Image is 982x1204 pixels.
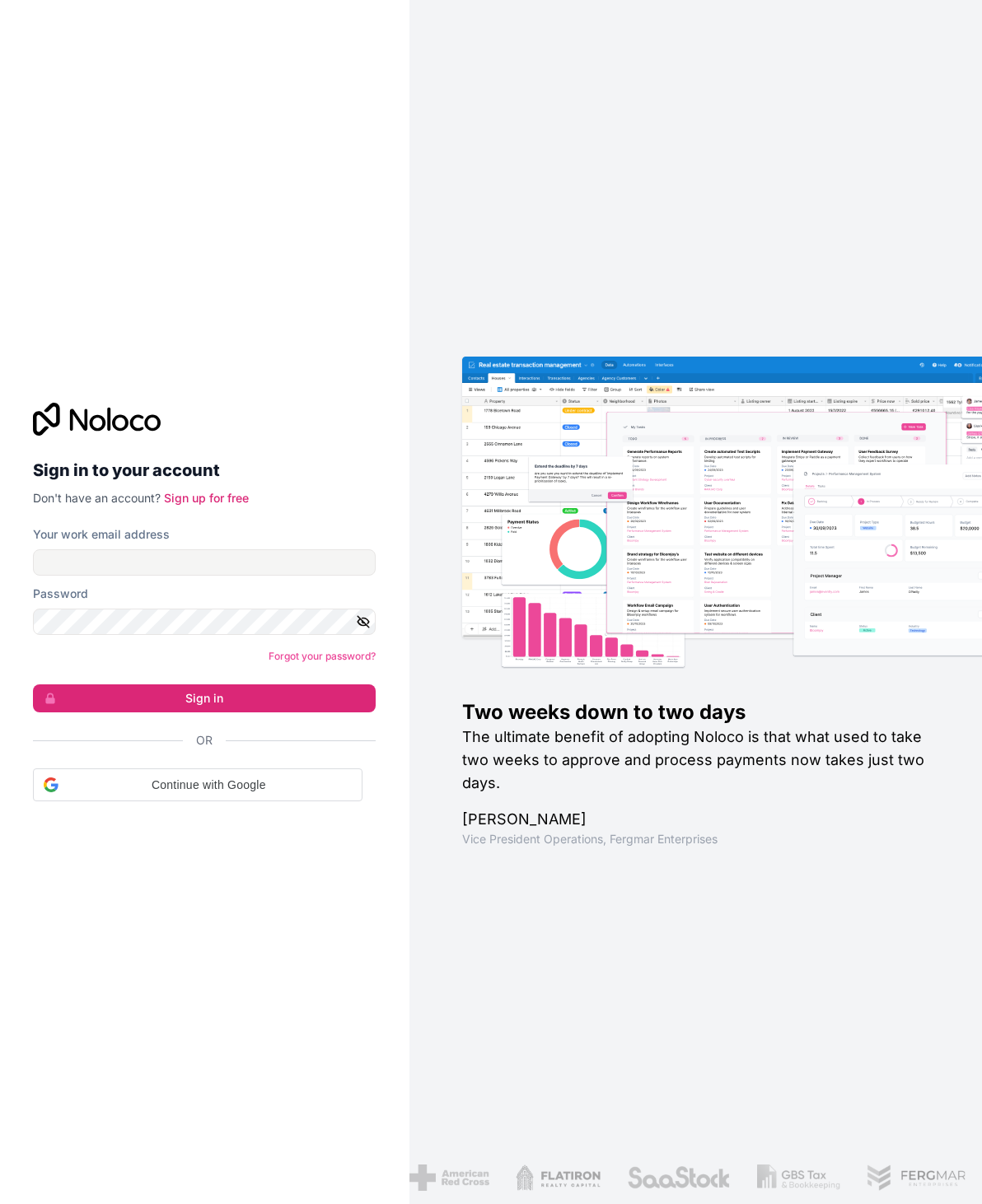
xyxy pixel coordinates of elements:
[33,491,161,505] span: Don't have an account?
[865,1164,966,1191] img: /assets/fergmar-CudnrXN5.png
[462,831,929,847] h1: Vice President Operations , Fergmar Enterprises
[33,684,376,712] button: Sign in
[196,732,213,749] span: Or
[33,455,376,485] h2: Sign in to your account
[755,1164,839,1191] img: /assets/gbstax-C-GtDUiK.png
[164,491,249,505] a: Sign up for free
[33,549,376,576] input: Email address
[462,726,929,795] h2: The ultimate benefit of adopting Noloco is that what used to take two weeks to approve and proces...
[65,777,352,794] span: Continue with Google
[462,808,929,831] h1: [PERSON_NAME]
[462,699,929,726] h1: Two weeks down to two days
[514,1164,600,1191] img: /assets/flatiron-C8eUkumj.png
[33,586,88,602] label: Password
[269,650,376,662] a: Forgot your password?
[408,1164,488,1191] img: /assets/american-red-cross-BAupjrZR.png
[33,526,170,543] label: Your work email address
[33,609,376,635] input: Password
[625,1164,729,1191] img: /assets/saastock-C6Zbiodz.png
[33,768,362,801] div: Continue with Google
